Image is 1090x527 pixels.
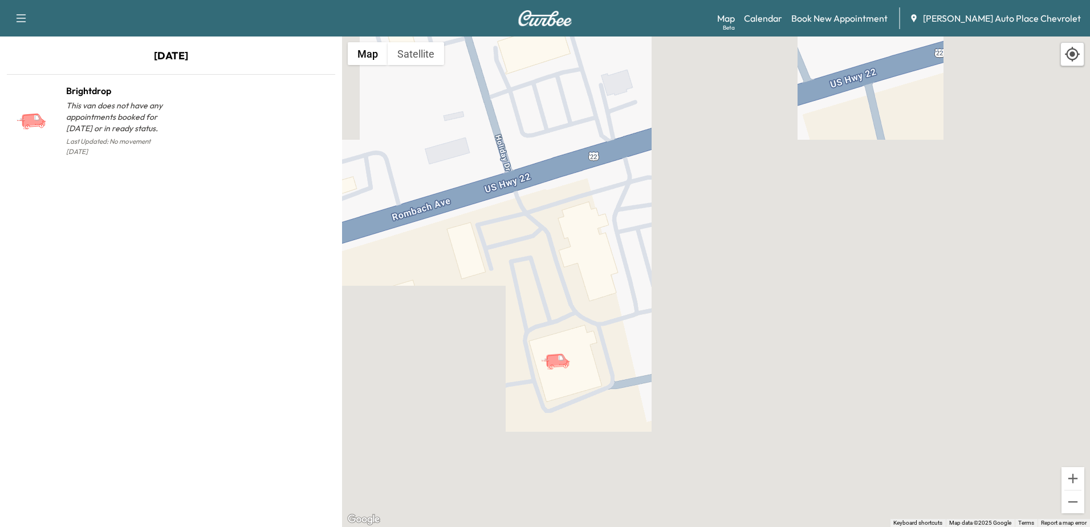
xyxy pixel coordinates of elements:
span: [PERSON_NAME] Auto Place Chevrolet [923,11,1081,25]
button: Show satellite imagery [388,42,444,65]
p: Last Updated: No movement [DATE] [66,134,171,159]
button: Show street map [348,42,388,65]
img: Curbee Logo [518,10,572,26]
img: Google [345,512,383,527]
div: Recenter map [1060,42,1084,66]
a: Book New Appointment [791,11,888,25]
h1: Brightdrop [66,84,171,98]
a: Calendar [744,11,782,25]
gmp-advanced-marker: Brightdrop [540,341,580,361]
button: Zoom in [1061,467,1084,490]
a: Open this area in Google Maps (opens a new window) [345,512,383,527]
a: MapBeta [717,11,735,25]
button: Zoom out [1061,490,1084,513]
span: Map data ©2025 Google [949,520,1011,526]
a: Terms (opens in new tab) [1018,520,1034,526]
div: Beta [723,23,735,32]
p: This van does not have any appointments booked for [DATE] or in ready status. [66,100,171,134]
button: Keyboard shortcuts [893,519,942,527]
a: Report a map error [1041,520,1087,526]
